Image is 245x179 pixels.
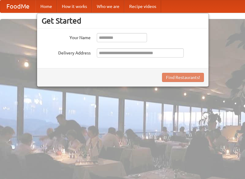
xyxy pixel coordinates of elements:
a: Who we are [92,0,124,13]
label: Delivery Address [42,48,91,56]
a: Recipe videos [124,0,161,13]
a: FoodMe [0,0,36,13]
h3: Get Started [42,16,204,25]
button: Find Restaurants! [162,73,204,82]
label: Your Name [42,33,91,41]
a: Home [36,0,57,13]
a: How it works [57,0,92,13]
